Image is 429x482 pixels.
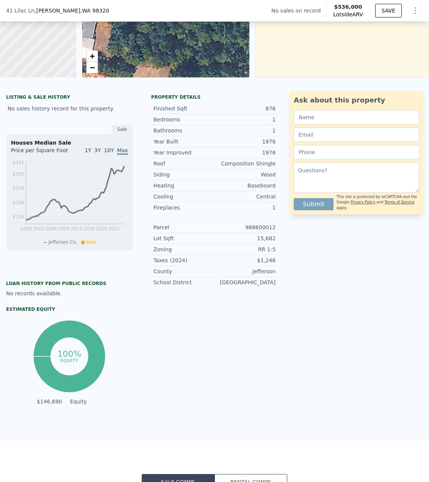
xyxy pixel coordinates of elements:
[294,110,419,124] input: Name
[214,138,276,145] div: 1976
[117,147,128,155] span: Max
[333,11,363,18] span: Lotside ARV
[294,198,333,210] button: Submit
[153,193,214,200] div: Cooling
[6,280,133,287] div: Loan history from public records
[85,147,91,153] span: 1Y
[13,214,24,219] tspan: $116
[11,146,69,159] div: Price per Square Foot
[58,349,81,359] tspan: 100%
[375,4,402,17] button: SAVE
[294,128,419,142] input: Email
[214,204,276,211] div: 1
[214,149,276,156] div: 1976
[153,182,214,189] div: Heating
[153,138,214,145] div: Year Built
[214,235,276,242] div: 15,682
[60,357,78,363] tspan: equity
[408,3,423,18] button: Show Options
[104,147,114,153] span: 10Y
[153,279,214,286] div: School District
[69,397,103,406] td: Equity
[11,139,128,146] div: Houses Median Sale
[13,160,24,165] tspan: $421
[45,226,57,232] tspan: 2006
[214,160,276,167] div: Composition Shingle
[153,105,214,112] div: Finished Sqft
[351,200,375,204] a: Privacy Policy
[153,116,214,123] div: Bedrooms
[13,186,24,191] tspan: $276
[214,246,276,253] div: RR 1:5
[334,4,362,10] span: $536,000
[20,226,32,232] tspan: 2000
[337,194,419,211] div: This site is protected by reCAPTCHA and the Google and apply.
[80,8,109,14] span: , WA 98320
[153,257,214,264] div: Taxes (2024)
[86,50,98,62] a: Zoom in
[153,235,214,242] div: Lot Sqft
[89,63,94,72] span: −
[112,124,133,134] div: Sale
[6,306,133,312] div: Estimated Equity
[153,127,214,134] div: Bathrooms
[153,224,214,231] div: Parcel
[214,116,276,123] div: 1
[214,224,276,231] div: 988600012
[153,160,214,167] div: Roof
[151,94,278,100] div: Property details
[214,182,276,189] div: Baseboard
[214,127,276,134] div: 1
[153,171,214,178] div: Siding
[108,226,120,232] tspan: 2022
[214,268,276,275] div: Jefferson
[33,226,45,232] tspan: 2003
[214,171,276,178] div: Wood
[36,397,63,406] td: $146,690
[6,94,133,102] div: LISTING & SALE HISTORY
[6,7,34,14] span: 41 Lilac Ln
[49,239,77,245] span: Jefferson Co.
[294,145,419,159] input: Phone
[34,7,109,14] span: , [PERSON_NAME]
[13,200,24,205] tspan: $196
[294,95,419,106] div: Ask about this property
[385,200,415,204] a: Terms of Service
[70,226,82,232] tspan: 2013
[153,149,214,156] div: Year Improved
[153,204,214,211] div: Fireplaces
[94,147,101,153] span: 3Y
[96,226,107,232] tspan: 2019
[214,257,276,264] div: $1,246
[214,193,276,200] div: Central
[6,290,133,297] div: No records available.
[89,51,94,61] span: +
[214,279,276,286] div: [GEOGRAPHIC_DATA]
[86,239,96,245] span: Sale
[83,226,95,232] tspan: 2016
[13,172,24,177] tspan: $356
[271,7,327,14] div: No sales on record
[58,226,70,232] tspan: 2009
[86,62,98,73] a: Zoom out
[153,268,214,275] div: County
[6,102,133,115] div: No sales history record for this property.
[214,105,276,112] div: 876
[153,246,214,253] div: Zoning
